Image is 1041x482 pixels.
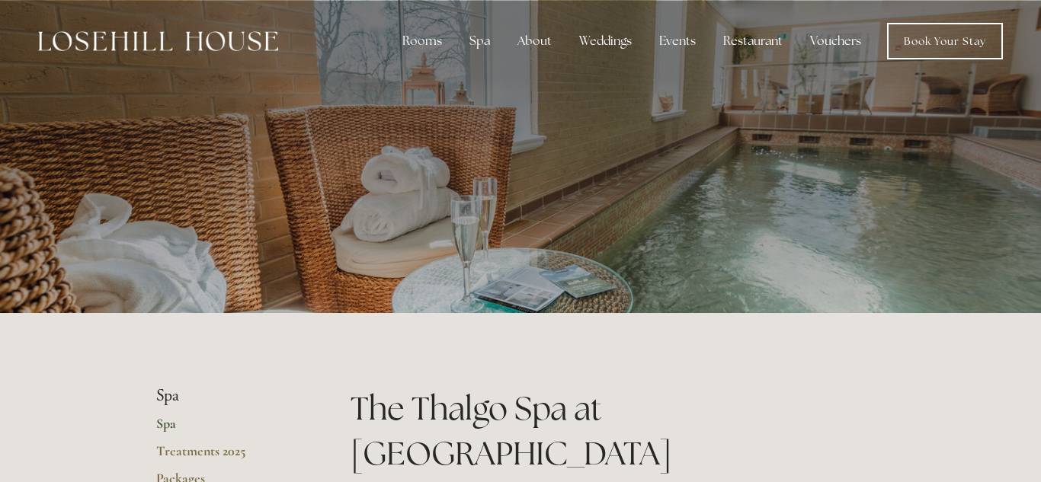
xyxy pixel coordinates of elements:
[156,442,302,470] a: Treatments 2025
[351,386,885,476] h1: The Thalgo Spa at [GEOGRAPHIC_DATA]
[156,415,302,442] a: Spa
[457,26,502,56] div: Spa
[505,26,564,56] div: About
[711,26,795,56] div: Restaurant
[887,23,1003,59] a: Book Your Stay
[567,26,644,56] div: Weddings
[156,386,302,406] li: Spa
[647,26,708,56] div: Events
[38,31,278,51] img: Losehill House
[390,26,454,56] div: Rooms
[798,26,873,56] a: Vouchers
